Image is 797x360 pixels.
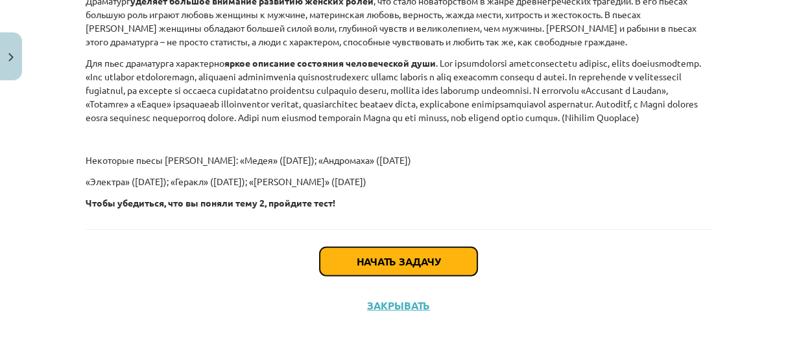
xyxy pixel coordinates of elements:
font: Чтобы убедиться, что вы поняли тему 2, пройдите тест! [86,197,335,208]
button: Начать задачу [320,247,477,276]
img: icon-close-lesson-0947bae3869378f0d4975bcd49f059093ad1ed9edebbc8119c70593378902aed.svg [8,53,14,62]
button: Закрывать [363,299,434,312]
font: «Электра» ([DATE]); «Геракл» ([DATE]); «[PERSON_NAME]» ([DATE]) [86,175,366,187]
font: Для пьес драматурга характерно [86,57,224,69]
font: яркое описание состояния человеческой души [224,57,436,69]
font: Начать задачу [357,254,440,268]
font: . Lor ipsumdolorsi ametconsectetu adipisc, elits doeiusmodtemp. «Inc utlabor etdoloremagn, aliqua... [86,57,701,123]
font: Некоторые пьесы [PERSON_NAME]: «Медея» ([DATE]); «Андромаха» ([DATE]) [86,154,411,166]
font: Закрывать [367,298,430,312]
